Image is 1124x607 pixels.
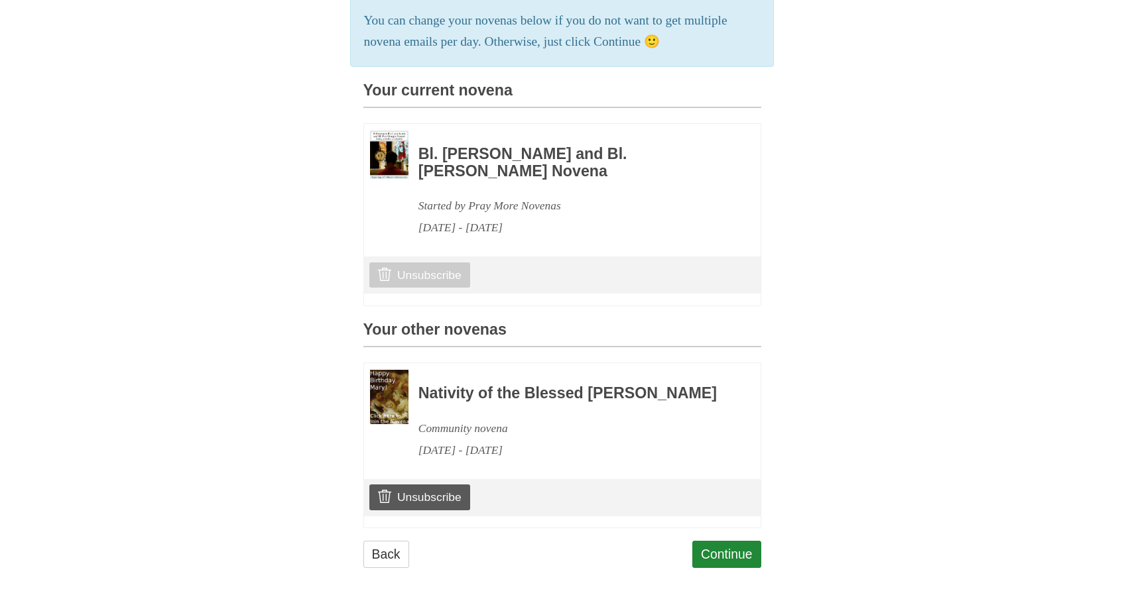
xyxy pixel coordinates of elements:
[418,146,725,180] h3: Bl. [PERSON_NAME] and Bl. [PERSON_NAME] Novena
[418,385,725,402] h3: Nativity of the Blessed [PERSON_NAME]
[418,417,725,439] div: Community novena
[363,82,761,108] h3: Your current novena
[418,195,725,217] div: Started by Pray More Novenas
[363,541,409,568] a: Back
[370,131,408,179] img: Novena image
[370,370,408,424] img: Novena image
[364,10,761,54] p: You can change your novenas below if you do not want to get multiple novena emails per day. Other...
[418,439,725,461] div: [DATE] - [DATE]
[369,262,469,288] a: Unsubscribe
[369,484,469,510] a: Unsubscribe
[363,321,761,347] h3: Your other novenas
[418,217,725,239] div: [DATE] - [DATE]
[692,541,761,568] a: Continue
